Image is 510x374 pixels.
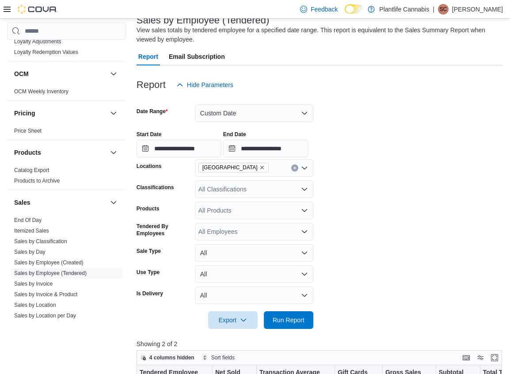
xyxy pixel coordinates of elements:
div: Loyalty [7,36,126,61]
h3: Sales [14,198,30,207]
a: Sales by Classification [14,238,67,244]
a: End Of Day [14,217,42,223]
span: Sales by Employee (Tendered) [14,270,87,277]
button: All [195,265,313,283]
div: View sales totals by tendered employee for a specified date range. This report is equivalent to t... [137,26,499,44]
span: Products to Archive [14,177,60,184]
button: Open list of options [301,186,308,193]
button: Products [14,148,107,157]
a: Sales by Invoice & Product [14,291,77,298]
div: Products [7,165,126,190]
p: Plantlife Cannabis [379,4,429,15]
a: Catalog Export [14,167,49,173]
a: Feedback [297,0,341,18]
button: Sales [14,198,107,207]
div: Sebastian Cardinal [438,4,449,15]
button: OCM [108,69,119,79]
button: Open list of options [301,228,308,235]
span: Itemized Sales [14,227,49,234]
span: Loyalty Redemption Values [14,49,78,56]
button: Products [108,147,119,158]
button: Display options [475,352,486,363]
button: Enter fullscreen [489,352,500,363]
a: OCM Weekly Inventory [14,88,69,95]
span: Sort fields [211,354,235,361]
button: Open list of options [301,207,308,214]
a: Sales by Invoice [14,281,53,287]
span: Sales by Invoice [14,280,53,287]
label: Is Delivery [137,290,163,297]
span: Report [138,48,158,65]
h3: Sales by Employee (Tendered) [137,15,270,26]
a: Sales by Employee (Tendered) [14,270,87,276]
span: End Of Day [14,217,42,224]
a: Price Sheet [14,128,42,134]
button: Custom Date [195,104,313,122]
span: Sales by Location per Day [14,312,76,319]
button: Pricing [14,109,107,118]
span: [GEOGRAPHIC_DATA] [202,163,258,172]
button: Remove Spruce Grove from selection in this group [259,165,265,170]
div: OCM [7,86,126,100]
span: Email Subscription [169,48,225,65]
h3: Products [14,148,41,157]
button: Sales [108,197,119,208]
span: Sales by Day [14,248,46,256]
span: Catalog Export [14,167,49,174]
span: Hide Parameters [187,80,233,89]
button: Export [208,311,258,329]
div: Pricing [7,126,126,140]
a: Loyalty Redemption Values [14,49,78,55]
a: Loyalty Adjustments [14,38,61,45]
button: Open list of options [301,164,308,172]
span: Sales by Classification [14,238,67,245]
h3: Pricing [14,109,35,118]
button: Hide Parameters [173,76,237,94]
button: OCM [14,69,107,78]
label: Products [137,205,160,212]
a: Sales by Location per Day [14,313,76,319]
button: All [195,286,313,304]
button: Keyboard shortcuts [461,352,472,363]
button: 4 columns hidden [137,352,198,363]
a: Sales by Employee (Created) [14,260,84,266]
span: Sales by Employee (Created) [14,259,84,266]
img: Cova [18,5,57,14]
span: Sales by Location [14,301,56,309]
span: Feedback [311,5,338,14]
input: Dark Mode [345,4,363,14]
label: Date Range [137,108,168,115]
label: Classifications [137,184,174,191]
label: Tendered By Employees [137,223,191,237]
h3: Report [137,80,166,90]
span: 4 columns hidden [149,354,194,361]
a: Sales by Day [14,249,46,255]
input: Press the down key to open a popover containing a calendar. [137,140,221,157]
div: Sales [7,215,126,367]
a: Sales by Location [14,302,56,308]
span: SC [440,4,447,15]
button: Run Report [264,311,313,329]
button: All [195,244,313,262]
a: Itemized Sales [14,228,49,234]
input: Press the down key to open a popover containing a calendar. [223,140,308,157]
button: Sort fields [199,352,238,363]
button: Pricing [108,108,119,118]
p: [PERSON_NAME] [452,4,503,15]
label: Locations [137,163,162,170]
label: End Date [223,131,246,138]
label: Start Date [137,131,162,138]
button: Clear input [291,164,298,172]
span: Price Sheet [14,127,42,134]
span: Export [213,311,252,329]
span: Spruce Grove [198,163,269,172]
p: Showing 2 of 2 [137,340,506,348]
label: Use Type [137,269,160,276]
a: Products to Archive [14,178,60,184]
span: Run Report [273,316,304,324]
label: Sale Type [137,248,161,255]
